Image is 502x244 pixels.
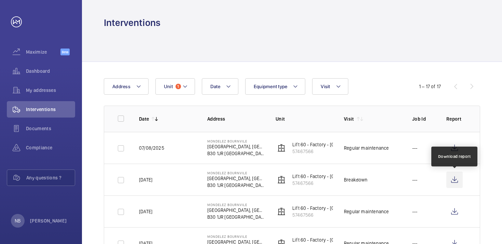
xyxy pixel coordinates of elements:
[207,203,265,207] p: Mondelez Bournvile
[26,68,75,74] span: Dashboard
[344,208,389,215] div: Regular maintenance
[207,182,265,189] p: B30 1JR [GEOGRAPHIC_DATA]
[438,153,471,160] div: Download report
[139,176,152,183] p: [DATE]
[207,207,265,214] p: [GEOGRAPHIC_DATA], [GEOGRAPHIC_DATA]
[344,145,389,151] div: Regular maintenance
[155,78,195,95] button: Unit1
[104,16,161,29] h1: Interventions
[207,139,265,143] p: Mondelez Bournvile
[15,217,20,224] p: NB
[207,143,265,150] p: [GEOGRAPHIC_DATA], [GEOGRAPHIC_DATA]
[419,83,441,90] div: 1 – 17 of 17
[344,176,368,183] div: Breakdown
[245,78,306,95] button: Equipment type
[112,84,130,89] span: Address
[412,145,418,151] p: ---
[210,84,220,89] span: Date
[412,208,418,215] p: ---
[292,141,373,148] p: Lift 60 - Factory - [GEOGRAPHIC_DATA]
[344,116,354,122] p: Visit
[277,144,285,152] img: elevator.svg
[139,145,164,151] p: 07/08/2025
[277,176,285,184] img: elevator.svg
[164,84,173,89] span: Unit
[26,125,75,132] span: Documents
[292,205,373,212] p: Lift 60 - Factory - [GEOGRAPHIC_DATA]
[292,212,373,218] p: 57467566
[139,116,149,122] p: Date
[26,106,75,113] span: Interventions
[207,234,265,239] p: Mondelez Bournvile
[202,78,238,95] button: Date
[276,116,333,122] p: Unit
[104,78,149,95] button: Address
[312,78,348,95] button: Visit
[412,116,435,122] p: Job Id
[26,144,75,151] span: Compliance
[277,207,285,216] img: elevator.svg
[321,84,330,89] span: Visit
[207,214,265,220] p: B30 1JR [GEOGRAPHIC_DATA]
[254,84,288,89] span: Equipment type
[292,148,373,155] p: 57467566
[207,171,265,175] p: Mondelez Bournvile
[292,173,373,180] p: Lift 60 - Factory - [GEOGRAPHIC_DATA]
[207,175,265,182] p: [GEOGRAPHIC_DATA], [GEOGRAPHIC_DATA]
[292,180,373,187] p: 57467566
[292,236,373,243] p: Lift 60 - Factory - [GEOGRAPHIC_DATA]
[30,217,67,224] p: [PERSON_NAME]
[26,174,75,181] span: Any questions ?
[139,208,152,215] p: [DATE]
[26,87,75,94] span: My addresses
[207,116,265,122] p: Address
[176,84,181,89] span: 1
[60,49,70,55] span: Beta
[446,116,466,122] p: Report
[26,49,60,55] span: Maximize
[207,150,265,157] p: B30 1JR [GEOGRAPHIC_DATA]
[412,176,418,183] p: ---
